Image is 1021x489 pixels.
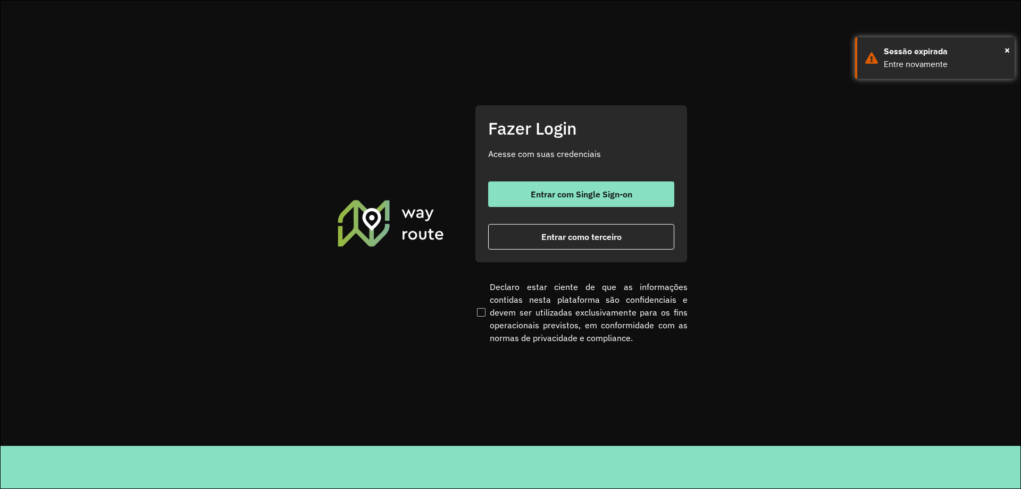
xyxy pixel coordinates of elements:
p: Acesse com suas credenciais [488,147,674,160]
span: × [1005,42,1010,58]
div: Sessão expirada [884,45,1007,58]
img: Roteirizador AmbevTech [336,198,446,247]
button: button [488,224,674,250]
label: Declaro estar ciente de que as informações contidas nesta plataforma são confidenciais e devem se... [475,280,688,344]
div: Entre novamente [884,58,1007,71]
h2: Fazer Login [488,118,674,138]
button: Close [1005,42,1010,58]
span: Entrar como terceiro [541,233,622,241]
span: Entrar com Single Sign-on [531,190,632,198]
button: button [488,181,674,207]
